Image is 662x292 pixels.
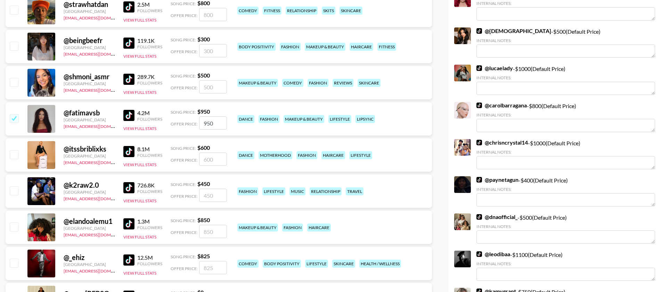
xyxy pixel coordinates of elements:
[476,187,655,192] div: Internal Notes:
[476,213,655,244] div: - $ 500 (Default Price)
[350,43,373,51] div: haircare
[237,187,258,195] div: fashion
[197,36,210,42] strong: $ 300
[280,43,301,51] div: fashion
[197,217,210,223] strong: $ 850
[197,144,210,151] strong: $ 600
[476,251,510,258] a: @leodibaa
[476,65,482,71] img: TikTok
[346,187,363,195] div: travel
[171,266,198,271] span: Offer Price:
[64,231,133,237] a: [EMAIL_ADDRESS][DOMAIN_NAME]
[64,262,115,267] div: [GEOGRAPHIC_DATA]
[476,251,482,257] img: TikTok
[197,72,210,79] strong: $ 500
[64,72,115,81] div: @ shmoni_asmr
[64,145,115,153] div: @ itssbriblixks
[199,225,227,238] input: 850
[171,146,196,151] span: Song Price:
[123,38,134,49] img: TikTok
[476,213,517,220] a: @dnaofficial_
[377,43,396,51] div: fitness
[197,180,210,187] strong: $ 450
[64,9,115,14] div: [GEOGRAPHIC_DATA]
[171,49,198,54] span: Offer Price:
[64,50,133,57] a: [EMAIL_ADDRESS][DOMAIN_NAME]
[237,79,278,87] div: makeup & beauty
[289,187,305,195] div: music
[137,1,162,8] div: 2.5M
[123,254,134,266] img: TikTok
[137,182,162,189] div: 726.8K
[199,153,227,166] input: 600
[476,27,655,58] div: - $ 500 (Default Price)
[358,79,381,87] div: skincare
[476,27,551,34] a: @[DEMOGRAPHIC_DATA]
[476,177,482,182] img: TikTok
[476,224,655,229] div: Internal Notes:
[476,176,655,206] div: - $ 400 (Default Price)
[282,224,303,232] div: fashion
[476,140,482,145] img: TikTok
[259,151,292,159] div: motherhood
[137,146,162,153] div: 8.1M
[476,214,482,220] img: TikTok
[64,159,133,165] a: [EMAIL_ADDRESS][DOMAIN_NAME]
[237,260,259,268] div: comedy
[263,260,301,268] div: body positivity
[64,45,115,50] div: [GEOGRAPHIC_DATA]
[64,81,115,86] div: [GEOGRAPHIC_DATA]
[476,75,655,80] div: Internal Notes:
[64,226,115,231] div: [GEOGRAPHIC_DATA]
[171,218,196,223] span: Song Price:
[123,218,134,229] img: TikTok
[137,37,162,44] div: 119.1K
[64,122,133,129] a: [EMAIL_ADDRESS][DOMAIN_NAME]
[171,37,196,42] span: Song Price:
[476,103,482,108] img: TikTok
[137,109,162,116] div: 4.2M
[197,253,210,259] strong: $ 825
[307,224,331,232] div: haircare
[476,65,655,95] div: - $ 1000 (Default Price)
[171,230,198,235] span: Offer Price:
[284,115,324,123] div: makeup & beauty
[476,139,528,146] a: @chrisncrystal14
[476,176,518,183] a: @paynetagun
[171,194,198,199] span: Offer Price:
[476,1,655,6] div: Internal Notes:
[286,7,318,15] div: relationship
[321,151,345,159] div: haircare
[476,251,655,281] div: - $ 1100 (Default Price)
[64,267,133,274] a: [EMAIL_ADDRESS][DOMAIN_NAME]
[296,151,317,159] div: fashion
[199,44,227,57] input: 300
[359,260,401,268] div: health / wellness
[476,28,482,34] img: TikTok
[64,189,115,195] div: [GEOGRAPHIC_DATA]
[137,218,162,225] div: 1.3M
[476,65,513,72] a: @lucaelady
[355,115,375,123] div: lipsync
[197,108,210,115] strong: $ 950
[476,149,655,155] div: Internal Notes:
[199,189,227,202] input: 450
[123,234,156,240] button: View Full Stats
[349,151,372,159] div: lifestyle
[262,187,285,195] div: lifestyle
[199,261,227,274] input: 825
[171,157,198,163] span: Offer Price:
[123,270,156,276] button: View Full Stats
[340,7,362,15] div: skincare
[305,43,345,51] div: makeup & beauty
[123,182,134,193] img: TikTok
[282,79,303,87] div: comedy
[137,80,162,86] div: Followers
[64,14,133,21] a: [EMAIL_ADDRESS][DOMAIN_NAME]
[171,182,196,187] span: Song Price:
[123,162,156,167] button: View Full Stats
[64,86,133,93] a: [EMAIL_ADDRESS][DOMAIN_NAME]
[64,217,115,226] div: @ elandoalemu1
[171,13,198,18] span: Offer Price:
[310,187,342,195] div: relationship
